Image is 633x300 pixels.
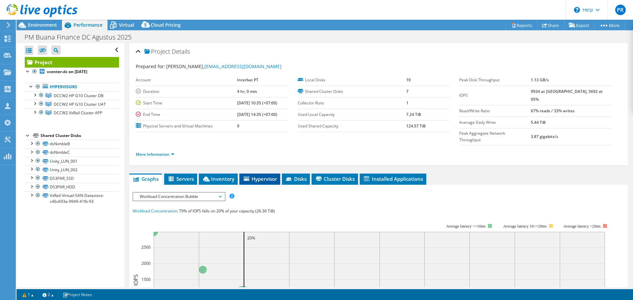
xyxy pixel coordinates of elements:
[247,235,255,241] text: 20%
[315,176,355,182] span: Cluster Disks
[298,77,406,83] label: Local Disks
[25,157,119,165] a: Unity_LUN_001
[298,88,406,95] label: Shared Cluster Disks
[406,77,411,83] b: 10
[25,140,119,148] a: dsNimbleB
[38,290,58,299] a: 2
[503,224,547,229] tspan: Average latency 10<=20ms
[615,5,626,15] span: PR
[141,244,151,250] text: 2500
[531,134,558,139] b: 3.87 gigabits/s
[531,108,575,114] b: 67% reads / 33% writes
[141,260,151,266] text: 2000
[136,77,237,83] label: Account
[166,63,282,69] span: [PERSON_NAME],
[237,112,277,117] b: [DATE] 14:35 (+07:00)
[25,165,119,174] a: Unity_LUN_002
[406,100,408,106] b: 1
[298,123,406,129] label: Used Shared Capacity
[298,100,406,106] label: Collector Runs
[237,100,277,106] b: [DATE] 10:35 (+07:00)
[563,224,601,229] text: Average latency >20ms
[25,108,119,117] a: DCCW2 VxRail Cluster APP
[594,20,625,30] a: More
[54,101,106,107] span: DCCW2 HP G10 Cluster UAT
[119,22,134,28] span: Virtual
[136,193,221,201] span: Workload Concentration Bubble
[202,176,234,182] span: Inventory
[141,277,151,282] text: 1500
[204,63,282,69] a: [EMAIL_ADDRESS][DOMAIN_NAME]
[363,176,423,182] span: Installed Applications
[18,290,38,299] a: 1
[151,22,181,28] span: Cloud Pricing
[406,89,408,94] b: 7
[25,68,119,76] a: vcenter-dc on [DATE]
[167,176,194,182] span: Servers
[47,69,87,74] b: vcenter-dc on [DATE]
[136,111,237,118] label: End Time
[144,48,170,55] span: Project
[133,176,159,182] span: Graphs
[574,7,580,13] svg: \n
[285,176,307,182] span: Disks
[41,132,119,140] div: Shared Cluster Disks
[459,119,530,126] label: Average Daily Write
[298,111,406,118] label: Used Local Capacity
[25,191,119,206] a: VxRail-Virtual-SAN-Datastore-c46c693a-9949-41fb-93
[25,83,119,91] a: Hypervisors
[133,208,178,214] span: Workload Concentration:
[243,176,277,182] span: Hypervisor
[25,148,119,157] a: dsNimbleC
[136,123,237,129] label: Physical Servers and Virtual Machines
[564,20,594,30] a: Export
[459,108,530,114] label: Read/Write Ratio
[54,93,104,98] span: DCCW2 HP G10 Cluster DB
[21,34,142,41] h1: PM Buana Finance DC Agustus 2025
[25,100,119,108] a: DCCW2 HP G10 Cluster UAT
[136,151,174,157] a: More Information
[531,120,546,125] b: 5.44 TiB
[237,123,239,129] b: 9
[54,110,102,116] span: DCCW2 VxRail Cluster APP
[136,100,237,106] label: Start Time
[74,22,103,28] span: Performance
[237,89,257,94] b: 4 hr, 0 min
[459,77,530,83] label: Peak Disk Throughput
[136,88,237,95] label: Duration
[406,123,426,129] b: 124.57 TiB
[25,57,119,68] a: Project
[406,112,421,117] b: 7.24 TiB
[25,183,119,191] a: DS3PAR_HDD
[537,20,564,30] a: Share
[531,89,603,102] b: 9934 at [GEOGRAPHIC_DATA], 5692 at 95%
[446,224,486,229] tspan: Average latency <=10ms
[459,92,530,99] label: IOPS
[459,130,530,143] label: Peak Aggregate Network Throughput
[58,290,97,299] a: Project Notes
[506,20,537,30] a: Reports
[237,77,258,83] b: Interbat PT
[136,63,165,69] label: Prepared for:
[179,208,275,214] span: 79% of IOPS falls on 20% of your capacity (26.36 TiB)
[172,47,190,55] span: Details
[531,77,549,83] b: 1.13 GB/s
[28,22,57,28] span: Environment
[25,174,119,182] a: DS3PAR_SSD
[25,91,119,100] a: DCCW2 HP G10 Cluster DB
[132,274,139,286] text: IOPS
